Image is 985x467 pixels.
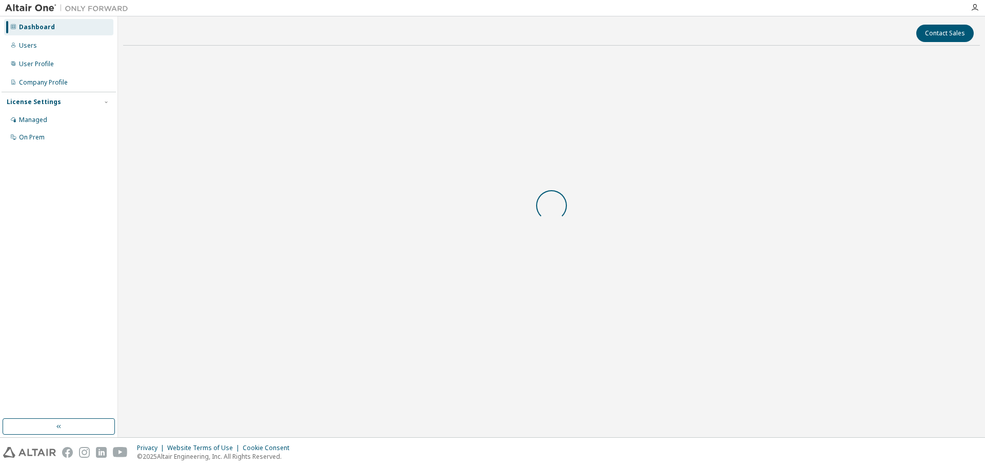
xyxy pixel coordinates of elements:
div: Website Terms of Use [167,444,243,452]
button: Contact Sales [916,25,974,42]
img: Altair One [5,3,133,13]
div: Cookie Consent [243,444,295,452]
div: Company Profile [19,78,68,87]
div: Privacy [137,444,167,452]
div: Dashboard [19,23,55,31]
div: License Settings [7,98,61,106]
img: youtube.svg [113,447,128,458]
p: © 2025 Altair Engineering, Inc. All Rights Reserved. [137,452,295,461]
div: Users [19,42,37,50]
div: On Prem [19,133,45,141]
img: facebook.svg [62,447,73,458]
div: Managed [19,116,47,124]
img: linkedin.svg [96,447,107,458]
img: instagram.svg [79,447,90,458]
img: altair_logo.svg [3,447,56,458]
div: User Profile [19,60,54,68]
